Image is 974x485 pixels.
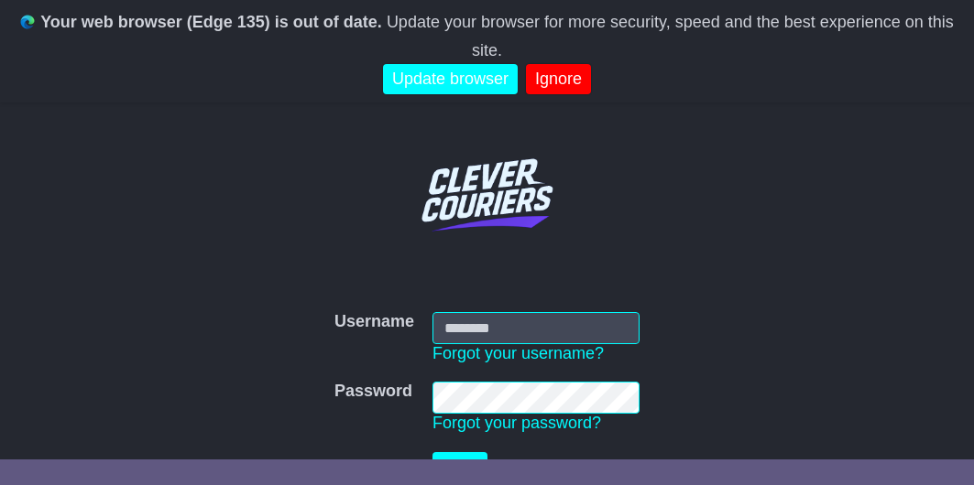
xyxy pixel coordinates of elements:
[334,312,414,332] label: Username
[387,13,954,59] span: Update your browser for more security, speed and the best experience on this site.
[432,452,487,484] button: Login
[383,64,518,94] a: Update browser
[334,382,412,402] label: Password
[410,116,565,272] img: Clever Couriers
[526,64,591,94] a: Ignore
[40,13,382,31] b: Your web browser (Edge 135) is out of date.
[432,414,601,432] a: Forgot your password?
[432,344,604,362] a: Forgot your username?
